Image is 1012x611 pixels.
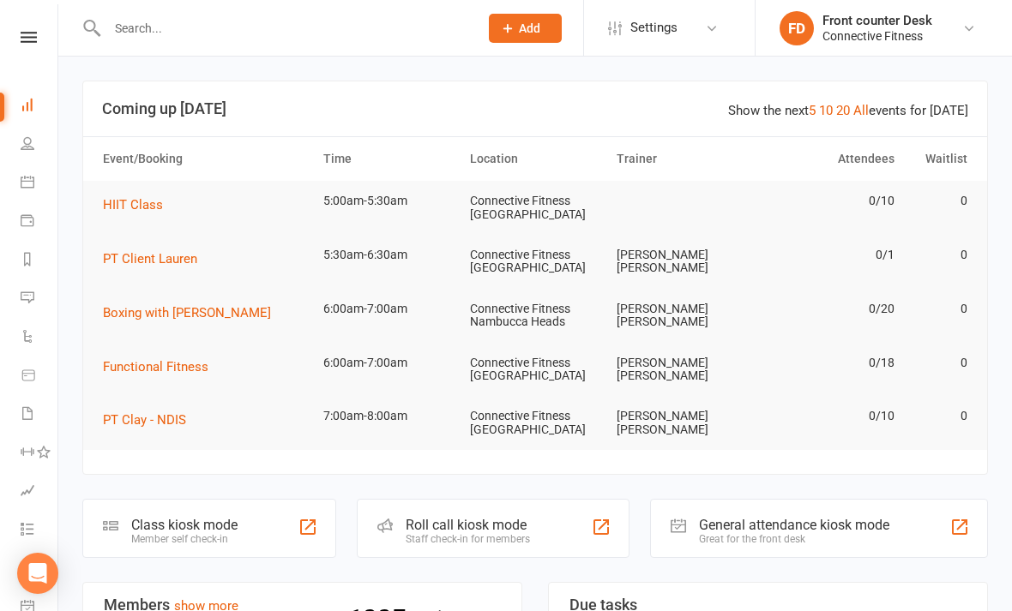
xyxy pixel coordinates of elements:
[462,343,609,397] td: Connective Fitness [GEOGRAPHIC_DATA]
[609,137,756,181] th: Trainer
[21,87,59,126] a: Dashboard
[21,473,59,512] a: Assessments
[316,396,462,436] td: 7:00am-8:00am
[902,137,976,181] th: Waitlist
[95,137,316,181] th: Event/Booking
[102,100,968,117] h3: Coming up [DATE]
[103,359,208,374] span: Functional Fitness
[21,165,59,203] a: Calendar
[853,103,869,118] a: All
[103,305,271,320] span: Boxing with [PERSON_NAME]
[21,126,59,165] a: People
[103,303,283,323] button: Boxing with [PERSON_NAME]
[902,181,976,221] td: 0
[131,517,238,533] div: Class kiosk mode
[102,16,467,40] input: Search...
[17,553,58,594] div: Open Intercom Messenger
[316,343,462,383] td: 6:00am-7:00am
[756,396,902,436] td: 0/10
[462,137,609,181] th: Location
[756,289,902,329] td: 0/20
[462,181,609,235] td: Connective Fitness [GEOGRAPHIC_DATA]
[21,203,59,242] a: Payments
[756,137,902,181] th: Attendees
[836,103,850,118] a: 20
[103,249,209,269] button: PT Client Lauren
[902,343,976,383] td: 0
[609,289,756,343] td: [PERSON_NAME] [PERSON_NAME]
[462,235,609,289] td: Connective Fitness [GEOGRAPHIC_DATA]
[462,289,609,343] td: Connective Fitness Nambucca Heads
[489,14,562,43] button: Add
[103,195,175,215] button: HIIT Class
[103,356,220,377] button: Functional Fitness
[21,550,59,589] a: What's New
[809,103,816,118] a: 5
[902,289,976,329] td: 0
[316,181,462,221] td: 5:00am-5:30am
[406,517,530,533] div: Roll call kiosk mode
[609,396,756,450] td: [PERSON_NAME] [PERSON_NAME]
[519,21,540,35] span: Add
[699,517,889,533] div: General attendance kiosk mode
[316,289,462,329] td: 6:00am-7:00am
[822,13,932,28] div: Front counter Desk
[406,533,530,545] div: Staff check-in for members
[609,235,756,289] td: [PERSON_NAME] [PERSON_NAME]
[902,235,976,275] td: 0
[103,251,197,267] span: PT Client Lauren
[780,11,814,45] div: FD
[756,343,902,383] td: 0/18
[131,533,238,545] div: Member self check-in
[316,235,462,275] td: 5:30am-6:30am
[21,242,59,280] a: Reports
[103,412,186,428] span: PT Clay - NDIS
[103,410,198,430] button: PT Clay - NDIS
[21,357,59,396] a: Product Sales
[699,533,889,545] div: Great for the front desk
[609,343,756,397] td: [PERSON_NAME] [PERSON_NAME]
[103,197,163,213] span: HIIT Class
[902,396,976,436] td: 0
[462,396,609,450] td: Connective Fitness [GEOGRAPHIC_DATA]
[630,9,678,47] span: Settings
[728,100,968,121] div: Show the next events for [DATE]
[756,235,902,275] td: 0/1
[316,137,462,181] th: Time
[756,181,902,221] td: 0/10
[822,28,932,44] div: Connective Fitness
[819,103,833,118] a: 10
